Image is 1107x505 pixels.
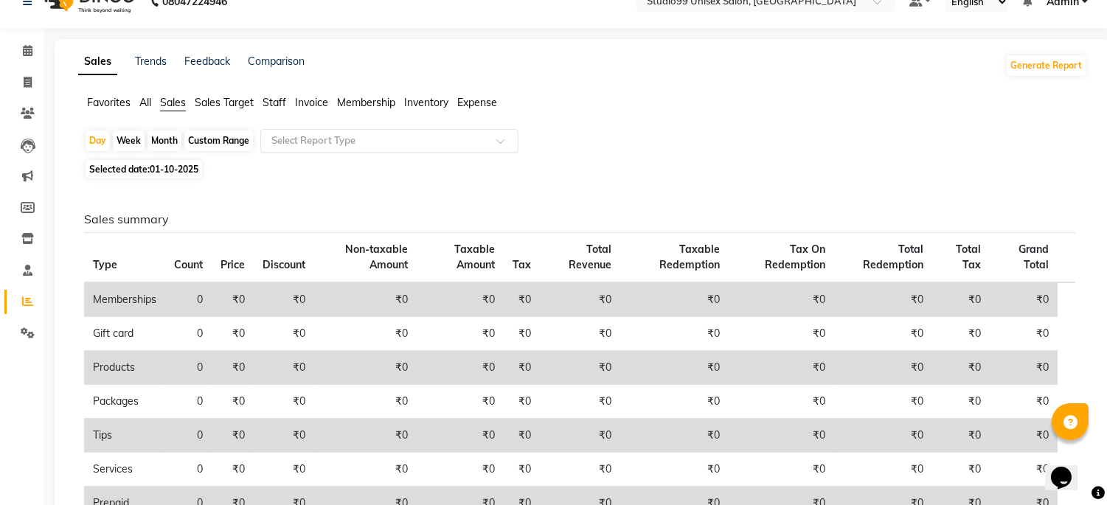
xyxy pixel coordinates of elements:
span: Inventory [404,96,448,109]
td: ₹0 [620,419,729,453]
td: 0 [165,351,212,385]
td: Gift card [84,317,165,351]
td: ₹0 [254,351,314,385]
span: Discount [263,258,305,271]
td: ₹0 [932,419,990,453]
button: Generate Report [1007,55,1086,76]
td: ₹0 [990,317,1058,351]
span: Taxable Amount [454,243,495,271]
td: ₹0 [212,351,254,385]
div: Month [148,130,181,151]
td: 0 [165,453,212,487]
span: Selected date: [86,160,202,178]
td: ₹0 [834,317,932,351]
td: ₹0 [729,282,834,317]
span: Expense [457,96,497,109]
span: Non-taxable Amount [345,243,408,271]
td: ₹0 [729,351,834,385]
td: ₹0 [504,282,540,317]
span: Tax On Redemption [765,243,825,271]
td: ₹0 [417,419,504,453]
td: ₹0 [932,317,990,351]
span: Staff [263,96,286,109]
td: ₹0 [254,419,314,453]
td: ₹0 [540,453,620,487]
span: 01-10-2025 [150,164,198,175]
td: ₹0 [212,453,254,487]
td: ₹0 [314,351,417,385]
td: ₹0 [314,419,417,453]
span: Count [174,258,203,271]
td: ₹0 [212,385,254,419]
div: Week [113,130,145,151]
span: Total Revenue [569,243,611,271]
td: ₹0 [417,453,504,487]
td: ₹0 [834,453,932,487]
td: Packages [84,385,165,419]
td: ₹0 [504,317,540,351]
td: ₹0 [540,385,620,419]
td: ₹0 [932,282,990,317]
span: All [139,96,151,109]
td: ₹0 [990,385,1058,419]
td: ₹0 [417,385,504,419]
td: ₹0 [620,453,729,487]
td: 0 [165,419,212,453]
td: Tips [84,419,165,453]
span: Sales [160,96,186,109]
td: ₹0 [417,317,504,351]
span: Grand Total [1018,243,1049,271]
td: ₹0 [504,385,540,419]
span: Price [221,258,245,271]
td: ₹0 [834,419,932,453]
span: Total Tax [956,243,981,271]
span: Type [93,258,117,271]
td: ₹0 [540,351,620,385]
td: ₹0 [834,385,932,419]
td: Services [84,453,165,487]
td: ₹0 [254,385,314,419]
td: ₹0 [212,317,254,351]
td: ₹0 [540,419,620,453]
td: ₹0 [504,351,540,385]
div: Custom Range [184,130,253,151]
td: ₹0 [254,317,314,351]
td: ₹0 [834,282,932,317]
td: ₹0 [990,282,1058,317]
td: ₹0 [254,453,314,487]
div: Day [86,130,110,151]
td: ₹0 [314,282,417,317]
td: ₹0 [254,282,314,317]
td: 0 [165,385,212,419]
span: Tax [513,258,531,271]
td: ₹0 [314,453,417,487]
td: ₹0 [540,317,620,351]
td: ₹0 [504,453,540,487]
a: Feedback [184,55,230,68]
td: ₹0 [990,351,1058,385]
td: ₹0 [620,282,729,317]
td: ₹0 [620,317,729,351]
td: ₹0 [990,453,1058,487]
td: 0 [165,282,212,317]
td: ₹0 [990,419,1058,453]
td: Memberships [84,282,165,317]
td: ₹0 [729,419,834,453]
td: ₹0 [620,385,729,419]
td: ₹0 [212,282,254,317]
td: ₹0 [729,317,834,351]
td: ₹0 [417,351,504,385]
span: Favorites [87,96,131,109]
a: Trends [135,55,167,68]
td: ₹0 [932,385,990,419]
td: ₹0 [729,453,834,487]
td: ₹0 [932,351,990,385]
span: Sales Target [195,96,254,109]
a: Sales [78,49,117,75]
td: ₹0 [932,453,990,487]
td: 0 [165,317,212,351]
td: ₹0 [212,419,254,453]
td: ₹0 [314,317,417,351]
td: ₹0 [314,385,417,419]
td: ₹0 [417,282,504,317]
